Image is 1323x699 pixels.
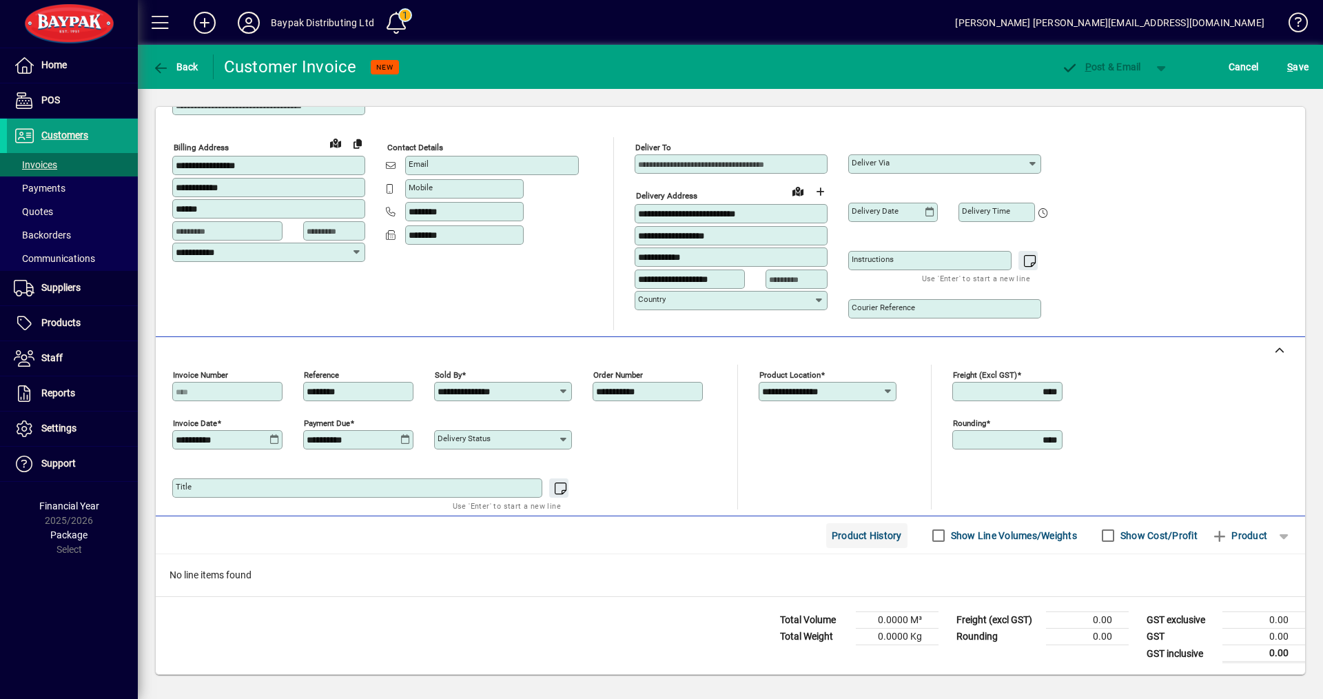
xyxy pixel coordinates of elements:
[325,132,347,154] a: View on map
[773,629,856,645] td: Total Weight
[948,529,1077,543] label: Show Line Volumes/Weights
[438,434,491,443] mat-label: Delivery status
[271,12,374,34] div: Baypak Distributing Ltd
[173,370,228,380] mat-label: Invoice number
[7,447,138,481] a: Support
[41,458,76,469] span: Support
[638,294,666,304] mat-label: Country
[593,370,643,380] mat-label: Order number
[41,387,75,398] span: Reports
[376,63,393,72] span: NEW
[852,206,899,216] mat-label: Delivery date
[453,498,561,514] mat-hint: Use 'Enter' to start a new line
[7,271,138,305] a: Suppliers
[41,94,60,105] span: POS
[852,303,915,312] mat-label: Courier Reference
[1284,54,1312,79] button: Save
[826,523,907,548] button: Product History
[7,247,138,270] a: Communications
[14,183,65,194] span: Payments
[39,500,99,511] span: Financial Year
[787,180,809,202] a: View on map
[7,48,138,83] a: Home
[950,612,1046,629] td: Freight (excl GST)
[832,525,902,547] span: Product History
[809,181,831,203] button: Choose address
[1054,54,1148,79] button: Post & Email
[1204,523,1274,548] button: Product
[1085,61,1091,72] span: P
[7,223,138,247] a: Backorders
[183,10,227,35] button: Add
[635,143,671,152] mat-label: Deliver To
[304,370,339,380] mat-label: Reference
[953,370,1017,380] mat-label: Freight (excl GST)
[304,418,350,428] mat-label: Payment due
[1225,54,1262,79] button: Cancel
[1211,525,1267,547] span: Product
[41,59,67,70] span: Home
[7,341,138,376] a: Staff
[950,629,1046,645] td: Rounding
[759,370,821,380] mat-label: Product location
[1222,645,1305,662] td: 0.00
[173,418,217,428] mat-label: Invoice date
[156,554,1305,596] div: No line items found
[41,423,76,434] span: Settings
[41,130,88,141] span: Customers
[852,158,890,168] mat-label: Deliver via
[962,206,1010,216] mat-label: Delivery time
[7,83,138,118] a: POS
[138,54,214,79] app-page-header-button: Back
[50,529,88,540] span: Package
[7,376,138,411] a: Reports
[856,629,939,645] td: 0.0000 Kg
[1222,612,1305,629] td: 0.00
[955,12,1264,34] div: [PERSON_NAME] [PERSON_NAME][EMAIL_ADDRESS][DOMAIN_NAME]
[1118,529,1198,543] label: Show Cost/Profit
[7,176,138,200] a: Payments
[7,412,138,446] a: Settings
[852,254,894,264] mat-label: Instructions
[14,206,53,217] span: Quotes
[1222,629,1305,645] td: 0.00
[773,612,856,629] td: Total Volume
[152,61,198,72] span: Back
[1140,612,1222,629] td: GST exclusive
[41,317,81,328] span: Products
[347,132,369,154] button: Copy to Delivery address
[1287,61,1293,72] span: S
[7,153,138,176] a: Invoices
[7,306,138,341] a: Products
[435,370,462,380] mat-label: Sold by
[409,183,433,192] mat-label: Mobile
[176,482,192,492] mat-label: Title
[1061,61,1141,72] span: ost & Email
[1140,645,1222,662] td: GST inclusive
[1046,612,1129,629] td: 0.00
[1287,56,1309,78] span: ave
[41,282,81,293] span: Suppliers
[409,159,429,169] mat-label: Email
[149,54,202,79] button: Back
[922,270,1030,286] mat-hint: Use 'Enter' to start a new line
[1140,629,1222,645] td: GST
[14,253,95,264] span: Communications
[7,200,138,223] a: Quotes
[953,418,986,428] mat-label: Rounding
[14,159,57,170] span: Invoices
[1229,56,1259,78] span: Cancel
[1278,3,1306,48] a: Knowledge Base
[224,56,357,78] div: Customer Invoice
[227,10,271,35] button: Profile
[1046,629,1129,645] td: 0.00
[41,352,63,363] span: Staff
[14,230,71,241] span: Backorders
[856,612,939,629] td: 0.0000 M³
